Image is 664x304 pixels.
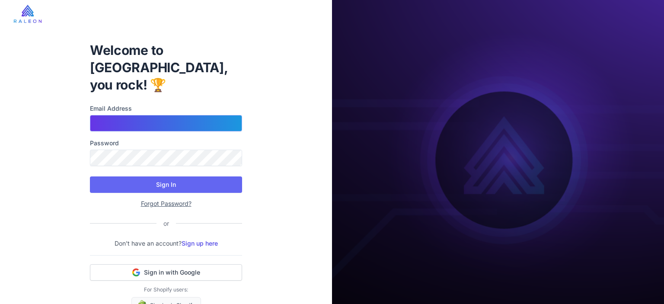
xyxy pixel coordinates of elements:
label: Password [90,138,242,148]
p: Don't have an account? [90,239,242,248]
span: Sign in with Google [144,268,200,277]
label: Email Address [90,104,242,113]
h1: Welcome to [GEOGRAPHIC_DATA], you rock! 🏆 [90,42,242,93]
img: raleon-logo-whitebg.9aac0268.jpg [14,5,41,23]
a: Forgot Password? [141,200,192,207]
button: Sign in with Google [90,264,242,281]
p: For Shopify users: [90,286,242,294]
a: Sign up here [182,240,218,247]
button: Sign In [90,176,242,193]
div: or [156,219,176,228]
